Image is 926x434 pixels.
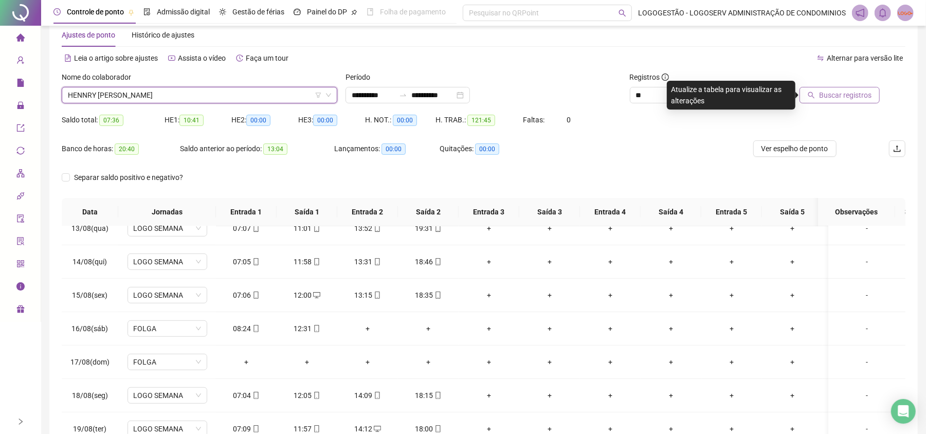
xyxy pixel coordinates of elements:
[638,7,846,19] span: LOGOGESTÃO - LOGOSERV ADMINISTRAÇÃO DE CONDOMINIOS
[710,390,754,401] div: +
[231,114,298,126] div: HE 2:
[263,143,287,155] span: 13:04
[398,198,459,226] th: Saída 2
[62,31,115,39] span: Ajustes de ponto
[16,232,25,253] span: solution
[528,356,572,368] div: +
[16,142,25,162] span: sync
[246,115,270,126] span: 00:00
[219,8,226,15] span: sun
[528,290,572,301] div: +
[433,292,442,299] span: mobile
[433,425,442,432] span: mobile
[837,223,897,234] div: -
[346,356,390,368] div: +
[118,198,216,226] th: Jornadas
[16,29,25,49] span: home
[62,143,180,155] div: Banco de horas:
[216,198,277,226] th: Entrada 1
[67,8,124,16] span: Controle de ponto
[433,225,442,232] span: mobile
[753,140,837,157] button: Ver espelho de ponto
[70,358,110,366] span: 17/08(dom)
[251,325,260,332] span: mobile
[406,290,450,301] div: 18:35
[399,91,407,99] span: swap-right
[837,323,897,334] div: -
[224,323,268,334] div: 08:24
[312,425,320,432] span: mobile
[346,290,390,301] div: 13:15
[367,8,374,15] span: book
[649,223,693,234] div: +
[179,115,204,126] span: 10:41
[71,224,108,232] span: 13/08(qua)
[180,143,334,155] div: Saldo anterior ao período:
[710,223,754,234] div: +
[16,165,25,185] span: apartment
[64,55,71,62] span: file-text
[891,399,916,424] div: Open Intercom Messenger
[467,115,495,126] span: 121:45
[701,198,762,226] th: Entrada 5
[224,256,268,267] div: 07:05
[762,198,823,226] th: Saída 5
[433,258,442,265] span: mobile
[406,323,450,334] div: +
[818,198,895,226] th: Observações
[588,356,632,368] div: +
[459,198,519,226] th: Entrada 3
[893,144,901,153] span: upload
[467,223,511,234] div: +
[72,291,108,299] span: 15/08(sex)
[285,356,329,368] div: +
[277,198,337,226] th: Saída 1
[649,390,693,401] div: +
[285,390,329,401] div: 12:05
[588,390,632,401] div: +
[16,255,25,276] span: qrcode
[710,356,754,368] div: +
[128,9,134,15] span: pushpin
[406,256,450,267] div: 18:46
[837,290,897,301] div: -
[662,74,669,81] span: info-circle
[649,290,693,301] div: +
[528,256,572,267] div: +
[630,71,669,83] span: Registros
[53,8,61,15] span: clock-circle
[406,356,450,368] div: +
[467,290,511,301] div: +
[313,115,337,126] span: 00:00
[325,92,332,98] span: down
[817,55,824,62] span: swap
[115,143,139,155] span: 20:40
[619,9,626,17] span: search
[251,292,260,299] span: mobile
[346,390,390,401] div: 14:09
[157,8,210,16] span: Admissão digital
[132,31,194,39] span: Histórico de ajustes
[770,223,814,234] div: +
[315,92,321,98] span: filter
[16,51,25,72] span: user-add
[467,323,511,334] div: +
[667,81,795,110] div: Atualize a tabela para visualizar as alterações
[351,9,357,15] span: pushpin
[72,324,108,333] span: 16/08(sáb)
[312,225,320,232] span: mobile
[251,425,260,432] span: mobile
[770,356,814,368] div: +
[519,198,580,226] th: Saída 3
[346,256,390,267] div: 13:31
[16,278,25,298] span: info-circle
[165,114,231,126] div: HE 1:
[134,221,201,236] span: LOGO SEMANA
[475,143,499,155] span: 00:00
[373,392,381,399] span: mobile
[649,323,693,334] div: +
[346,71,377,83] label: Período
[16,97,25,117] span: lock
[16,119,25,140] span: export
[440,143,542,155] div: Quitações:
